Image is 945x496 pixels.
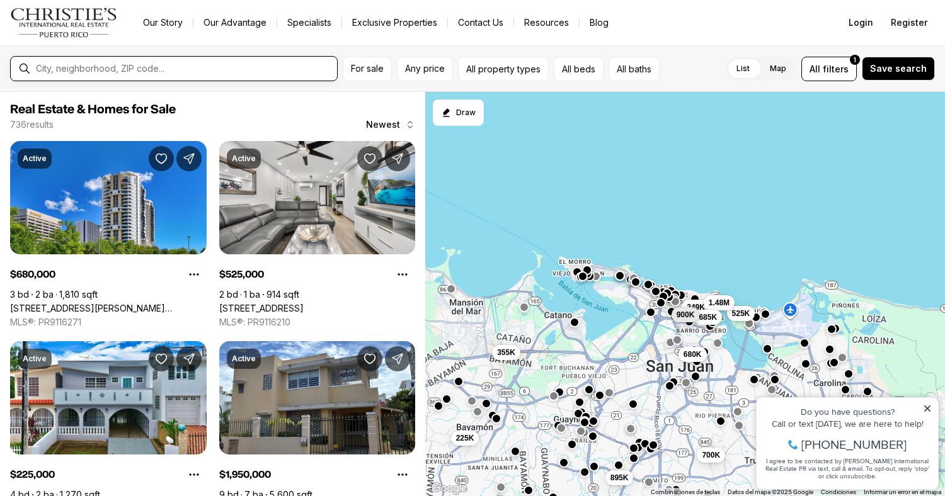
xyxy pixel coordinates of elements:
label: Map [760,57,796,80]
span: Any price [405,64,445,74]
span: 355K [497,347,515,357]
div: Call or text [DATE], we are here to help! [13,40,182,49]
button: 680K [678,347,706,362]
img: logo [10,8,118,38]
button: 249K [682,300,710,315]
button: 525K [726,306,755,321]
a: Specialists [277,14,341,31]
label: List [726,57,760,80]
button: 900K [671,307,699,322]
div: Do you have questions? [13,28,182,37]
span: 1 [854,55,856,65]
button: All beds [554,57,604,81]
button: Share Property [176,346,202,371]
span: 685K [699,312,717,322]
button: All property types [458,57,549,81]
span: 900K [676,310,694,320]
a: 120 CARLOS F. CHARDON ST #1804S, SAN JUAN PR, 00918 [10,303,207,314]
a: Our Advantage [193,14,277,31]
button: Share Property [385,346,410,371]
button: 685K [694,310,722,325]
a: 5803 RAQUET CLUB CALLE TARTAK ISLA VERDE/CAROL, CAROLINA PR, 00979 [219,303,304,314]
span: Datos del mapa ©2025 Google [728,488,813,495]
button: Save search [862,57,935,81]
span: Save search [870,64,927,74]
span: I agree to be contacted by [PERSON_NAME] International Real Estate PR via text, call & email. To ... [16,77,180,101]
span: Login [849,18,873,28]
p: Active [232,354,256,364]
button: Start drawing [433,99,484,126]
button: 355K [492,344,520,359]
span: [PHONE_NUMBER] [52,59,157,72]
p: 736 results [10,120,54,130]
button: Save Property: 5803 RAQUET CLUB CALLE TARTAK ISLA VERDE/CAROL [357,146,382,171]
button: All baths [609,57,660,81]
span: 249K [687,302,705,312]
span: 525K [731,308,750,318]
button: Any price [397,57,453,81]
button: Save Property: 120 CARLOS F. CHARDON ST #1804S [149,146,174,171]
span: 700K [702,450,720,460]
button: 895K [605,470,633,485]
p: Active [232,154,256,164]
button: Allfilters1 [801,57,857,81]
span: All [810,62,820,76]
button: Share Property [385,146,410,171]
span: filters [823,62,849,76]
span: Newest [366,120,400,130]
a: Our Story [133,14,193,31]
span: 680K [683,349,701,359]
button: Register [883,10,935,35]
button: Property options [390,462,415,487]
span: Real Estate & Homes for Sale [10,103,176,116]
span: 225K [455,433,474,443]
span: 1.48M [708,298,729,308]
button: Share Property [176,146,202,171]
button: Contact Us [448,14,513,31]
p: Active [23,154,47,164]
button: For sale [343,57,392,81]
p: Active [23,354,47,364]
button: 700K [697,448,725,463]
button: Property options [181,262,207,287]
span: 895K [610,473,628,483]
button: Property options [181,462,207,487]
button: Save Property: 1510 CALLE MIRSONIA [357,346,382,371]
span: Register [891,18,927,28]
button: 225K [450,431,479,446]
span: For sale [351,64,384,74]
a: Exclusive Properties [342,14,447,31]
a: Resources [514,14,579,31]
button: 1.48M [703,295,734,310]
a: Blog [580,14,619,31]
button: Property options [390,262,415,287]
button: Login [841,10,881,35]
button: Newest [358,112,423,137]
button: Save Property: ZZ-16 CALLE 20 [149,346,174,371]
